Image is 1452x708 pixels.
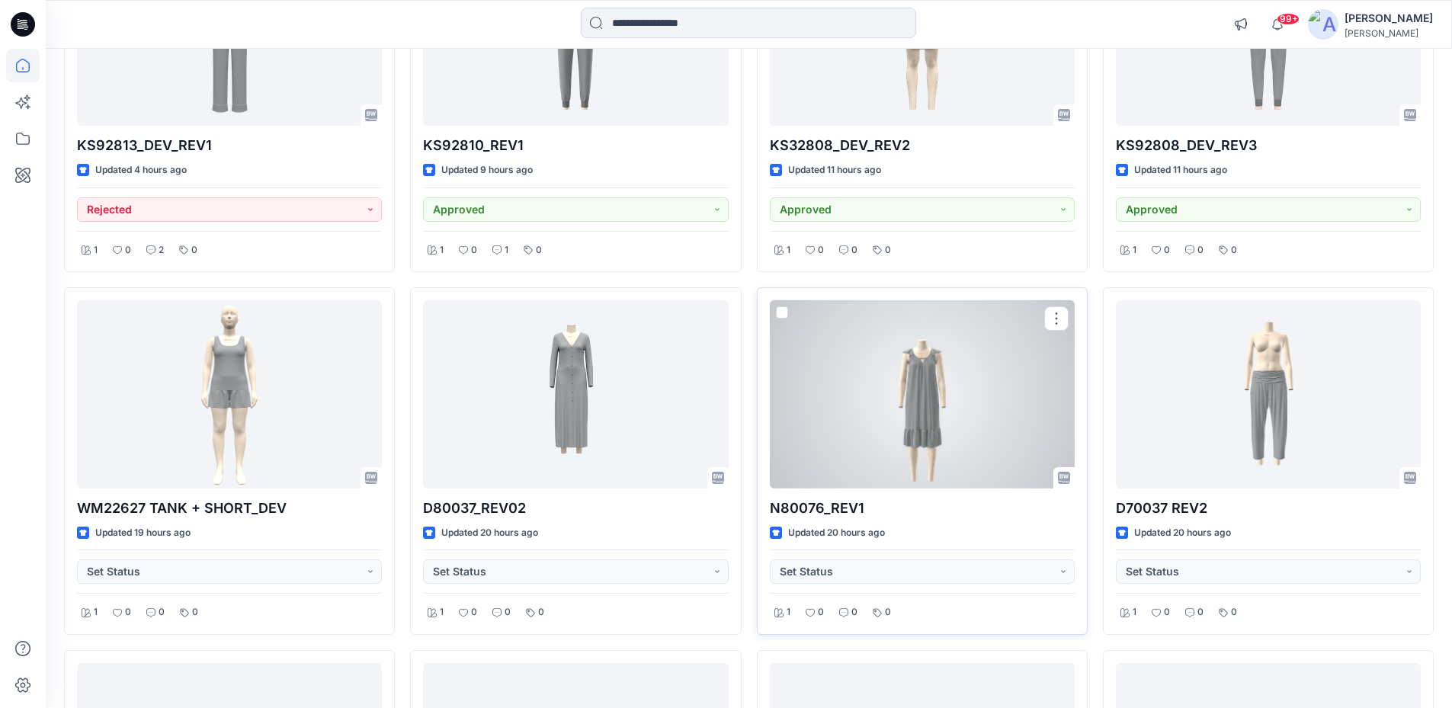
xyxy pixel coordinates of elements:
[1277,13,1300,25] span: 99+
[885,604,891,620] p: 0
[505,242,508,258] p: 1
[471,604,477,620] p: 0
[788,162,881,178] p: Updated 11 hours ago
[1164,242,1170,258] p: 0
[788,525,885,541] p: Updated 20 hours ago
[536,242,542,258] p: 0
[1116,498,1421,519] p: D70037 REV2
[191,242,197,258] p: 0
[1116,135,1421,156] p: KS92808_DEV_REV3
[770,300,1075,489] a: N80076_REV1
[787,242,790,258] p: 1
[77,498,382,519] p: WM22627 TANK + SHORT_DEV
[1231,604,1237,620] p: 0
[505,604,511,620] p: 0
[77,135,382,156] p: KS92813_DEV_REV1
[1345,27,1433,39] div: [PERSON_NAME]
[1116,300,1421,489] a: D70037 REV2
[1345,9,1433,27] div: [PERSON_NAME]
[818,604,824,620] p: 0
[159,242,164,258] p: 2
[423,498,728,519] p: D80037_REV02
[471,242,477,258] p: 0
[77,300,382,489] a: WM22627 TANK + SHORT_DEV
[851,604,857,620] p: 0
[94,242,98,258] p: 1
[95,162,187,178] p: Updated 4 hours ago
[441,162,533,178] p: Updated 9 hours ago
[538,604,544,620] p: 0
[1133,604,1136,620] p: 1
[192,604,198,620] p: 0
[94,604,98,620] p: 1
[1197,242,1204,258] p: 0
[125,604,131,620] p: 0
[440,242,444,258] p: 1
[770,135,1075,156] p: KS32808_DEV_REV2
[851,242,857,258] p: 0
[885,242,891,258] p: 0
[441,525,538,541] p: Updated 20 hours ago
[818,242,824,258] p: 0
[770,498,1075,519] p: N80076_REV1
[1231,242,1237,258] p: 0
[1134,525,1231,541] p: Updated 20 hours ago
[95,525,191,541] p: Updated 19 hours ago
[423,135,728,156] p: KS92810_REV1
[787,604,790,620] p: 1
[423,300,728,489] a: D80037_REV02
[1133,242,1136,258] p: 1
[1308,9,1338,40] img: avatar
[1164,604,1170,620] p: 0
[1134,162,1227,178] p: Updated 11 hours ago
[440,604,444,620] p: 1
[125,242,131,258] p: 0
[1197,604,1204,620] p: 0
[159,604,165,620] p: 0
